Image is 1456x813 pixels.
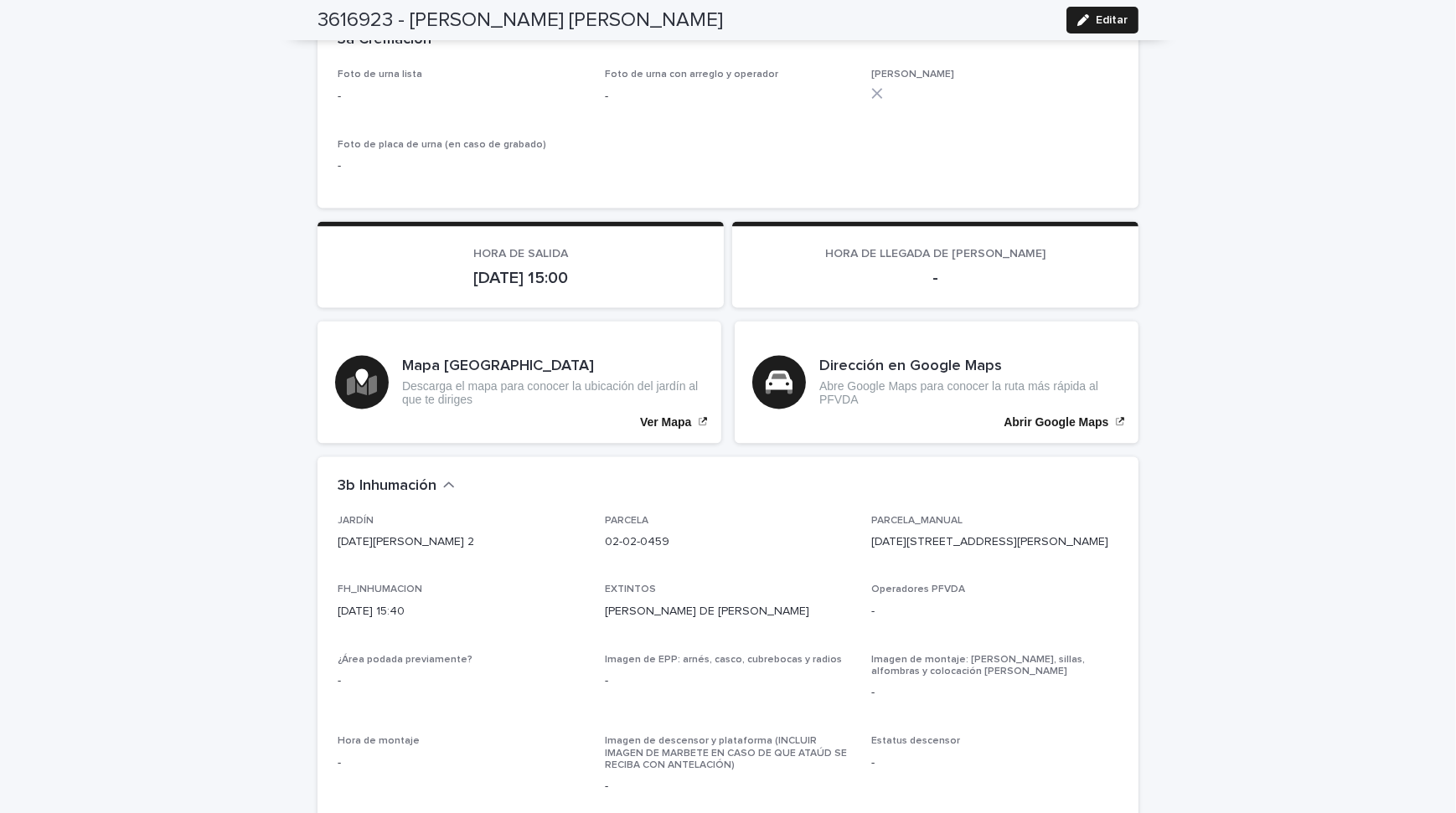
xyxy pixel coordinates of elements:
p: [PERSON_NAME] DE [PERSON_NAME] [605,604,852,621]
p: - [338,157,585,175]
p: - [338,673,585,691]
p: Descarga el mapa para conocer la ubicación del jardín al que te diriges [402,379,704,408]
span: PARCELA [605,516,648,526]
h3: Mapa [GEOGRAPHIC_DATA] [402,358,704,376]
span: FH_INHUMACION [338,585,422,595]
span: EXTINTOS [605,585,656,595]
p: - [871,685,1118,702]
p: Abrir Google Maps [1004,415,1108,430]
span: Imagen de EPP: arnés, casco, cubrebocas y radios [605,656,842,666]
span: Estatus descensor [871,737,960,747]
p: - [871,755,1118,773]
span: Operadores PFVDA [871,585,965,595]
p: [DATE] 15:40 [338,604,585,621]
p: - [752,268,1118,288]
p: Ver Mapa [640,415,691,430]
h2: 3616923 - [PERSON_NAME] [PERSON_NAME] [318,8,723,33]
span: ¿Área podada previamente? [338,656,472,666]
span: HORA DE SALIDA [473,248,568,260]
span: HORA DE LLEGADA DE [PERSON_NAME] [825,248,1046,260]
h2: 3b Inhumación [338,477,436,496]
p: [DATE][STREET_ADDRESS][PERSON_NAME] [871,534,1118,552]
span: JARDÍN [338,516,374,526]
p: - [871,604,1118,621]
p: - [605,779,852,796]
span: Foto de placa de urna (en caso de grabado) [338,140,546,150]
p: [DATE][PERSON_NAME] 2 [338,534,585,552]
a: Ver Mapa [318,322,721,444]
p: - [338,755,585,773]
p: - [605,88,852,105]
span: Imagen de descensor y plataforma (INCLUIR IMAGEN DE MARBETE EN CASO DE QUE ATAÚD SE RECIBA CON AN... [605,737,847,771]
span: PARCELA_MANUAL [871,516,963,526]
button: Editar [1066,7,1138,33]
span: Foto de urna lista [338,69,422,80]
span: Foto de urna con arreglo y operador [605,69,778,80]
p: 02-02-0459 [605,534,852,552]
p: Abre Google Maps para conocer la ruta más rápida al PFVDA [819,379,1121,408]
p: [DATE] 15:00 [338,268,704,288]
span: Hora de montaje [338,737,420,747]
span: [PERSON_NAME] [871,69,954,80]
span: Editar [1096,14,1128,26]
h3: Dirección en Google Maps [819,358,1121,376]
p: - [605,673,852,691]
span: Imagen de montaje: [PERSON_NAME], sillas, alfombras y colocación [PERSON_NAME] [871,656,1085,677]
button: 3b Inhumación [338,477,455,496]
p: - [338,88,585,105]
a: Abrir Google Maps [735,322,1138,444]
